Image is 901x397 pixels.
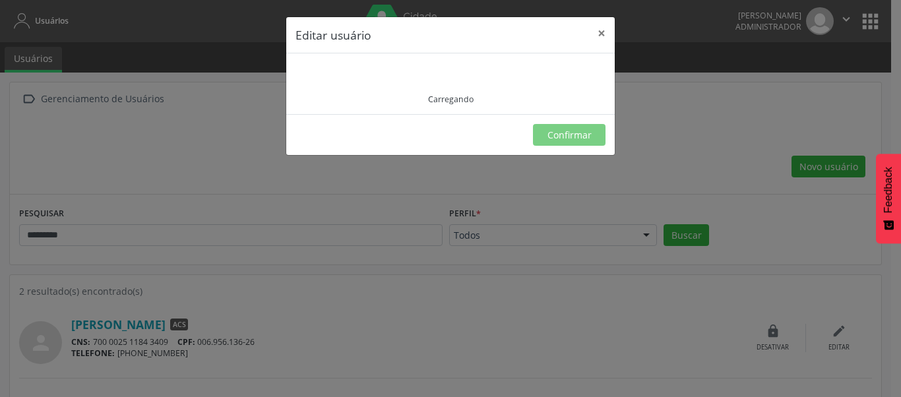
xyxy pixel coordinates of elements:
button: Confirmar [533,124,606,146]
button: Feedback - Mostrar pesquisa [876,154,901,243]
span: Feedback [883,167,894,213]
h5: Editar usuário [295,26,371,44]
div: Carregando [428,94,474,105]
span: Confirmar [547,129,592,141]
button: Close [588,17,615,49]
